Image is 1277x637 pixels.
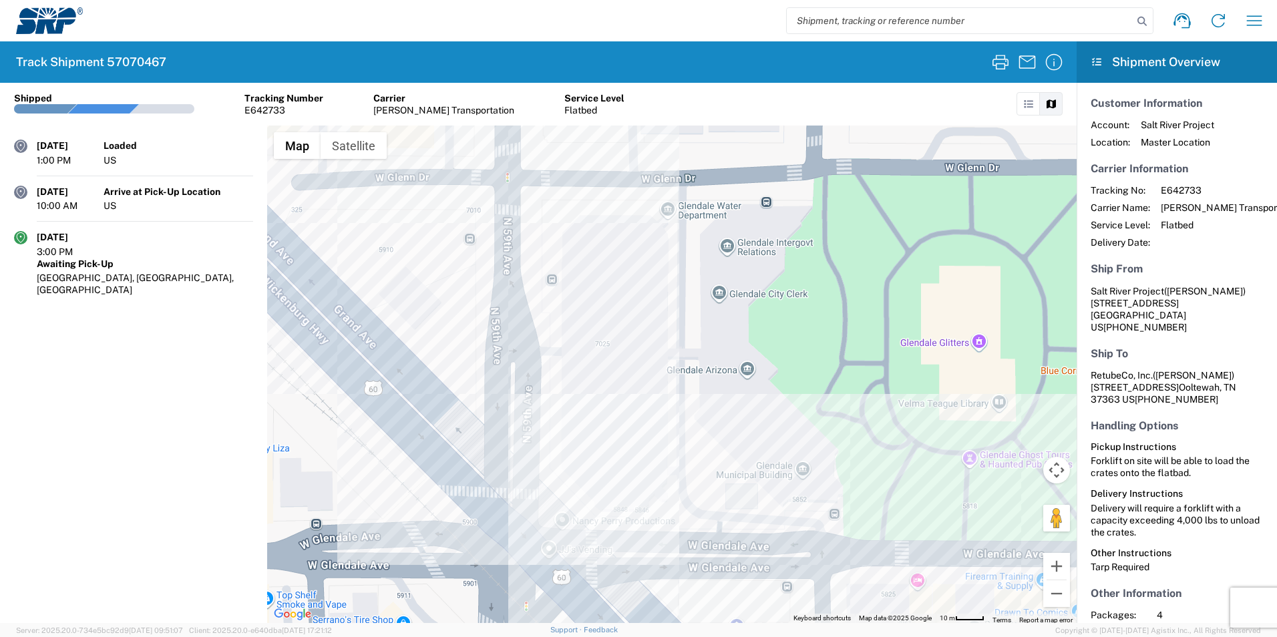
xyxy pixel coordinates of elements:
div: Awaiting Pick-Up [37,258,253,270]
span: ([PERSON_NAME]) [1153,370,1234,381]
button: Zoom in [1043,553,1070,580]
span: [STREET_ADDRESS] [1091,298,1179,308]
span: Account: [1091,119,1130,131]
span: 10 m [940,614,955,622]
div: US [104,154,253,166]
div: 10:00 AM [37,200,104,212]
div: [GEOGRAPHIC_DATA], [GEOGRAPHIC_DATA], [GEOGRAPHIC_DATA] [37,272,253,296]
span: [DATE] 17:21:12 [282,626,332,634]
span: ([PERSON_NAME]) [1164,286,1246,296]
button: Zoom out [1043,580,1070,607]
div: E642733 [244,104,323,116]
div: Forklift on site will be able to load the crates onto the flatbad. [1091,455,1263,479]
span: RetubeCo, Inc. [STREET_ADDRESS] [1091,370,1234,393]
span: 4 [1157,609,1224,621]
address: [GEOGRAPHIC_DATA] US [1091,285,1263,333]
h6: Pickup Instructions [1091,441,1263,453]
div: Arrive at Pick-Up Location [104,186,253,198]
span: Delivery Date: [1091,236,1150,248]
h5: Customer Information [1091,97,1263,110]
span: Location: [1091,136,1130,148]
span: Map data ©2025 Google [859,614,932,622]
h5: Carrier Information [1091,162,1263,175]
h6: Delivery Instructions [1091,488,1263,499]
span: [PHONE_NUMBER] [1103,322,1187,333]
div: Tarp Required [1091,561,1263,573]
span: Salt River Project [1091,286,1164,296]
span: Service Level: [1091,219,1150,231]
div: Delivery will require a forklift with a capacity exceeding 4,000 lbs to unload the crates. [1091,502,1263,538]
a: Report a map error [1019,616,1073,624]
div: [DATE] [37,186,104,198]
span: Salt River Project [1141,119,1214,131]
span: Packages: [1091,609,1146,621]
address: Ooltewah, TN 37363 US [1091,369,1263,405]
button: Drag Pegman onto the map to open Street View [1043,505,1070,532]
div: Carrier [373,92,514,104]
div: Tracking Number [244,92,323,104]
span: Carrier Name: [1091,202,1150,214]
div: Loaded [104,140,253,152]
h5: Handling Options [1091,419,1263,432]
header: Shipment Overview [1077,41,1277,83]
span: Client: 2025.20.0-e640dba [189,626,332,634]
img: Google [270,606,315,623]
h6: Other Instructions [1091,548,1263,559]
a: Feedback [584,626,618,634]
span: Tracking No: [1091,184,1150,196]
div: 3:00 PM [37,246,104,258]
div: Service Level [564,92,624,104]
div: Shipped [14,92,52,104]
span: [DATE] 09:51:07 [129,626,183,634]
button: Show satellite imagery [321,132,387,159]
a: Terms [992,616,1011,624]
h5: Other Information [1091,587,1263,600]
div: [DATE] [37,140,104,152]
span: Server: 2025.20.0-734e5bc92d9 [16,626,183,634]
button: Show street map [274,132,321,159]
div: [PERSON_NAME] Transportation [373,104,514,116]
h5: Ship To [1091,347,1263,360]
span: Master Location [1141,136,1214,148]
h5: Ship From [1091,262,1263,275]
button: Map camera controls [1043,457,1070,483]
button: Map Scale: 10 m per 40 pixels [936,614,988,623]
input: Shipment, tracking or reference number [787,8,1133,33]
h2: Track Shipment 57070467 [16,54,166,70]
div: US [104,200,253,212]
span: [PHONE_NUMBER] [1135,394,1218,405]
a: Support [550,626,584,634]
span: Copyright © [DATE]-[DATE] Agistix Inc., All Rights Reserved [1055,624,1261,636]
div: 1:00 PM [37,154,104,166]
div: Flatbed [564,104,624,116]
div: [DATE] [37,231,104,243]
img: srp [16,7,83,34]
button: Keyboard shortcuts [793,614,851,623]
a: Open this area in Google Maps (opens a new window) [270,606,315,623]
